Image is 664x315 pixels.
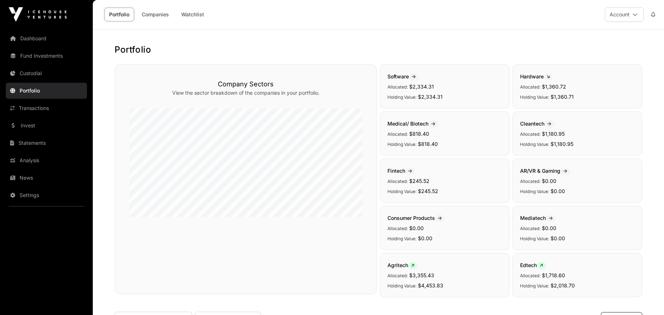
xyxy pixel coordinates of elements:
[409,272,434,278] span: $3,355.43
[551,94,574,100] span: $1,360.71
[418,141,438,147] span: $818.40
[418,235,432,241] span: $0.00
[520,236,549,241] span: Holding Value:
[605,7,644,22] button: Account
[387,94,416,100] span: Holding Value:
[387,189,416,194] span: Holding Value:
[6,30,87,46] a: Dashboard
[542,225,556,231] span: $0.00
[409,83,434,90] span: $2,334.31
[418,94,443,100] span: $2,334.31
[520,189,549,194] span: Holding Value:
[418,282,443,289] span: $4,453.83
[387,179,408,184] span: Allocated:
[551,235,565,241] span: $0.00
[387,236,416,241] span: Holding Value:
[6,152,87,168] a: Analysis
[387,142,416,147] span: Holding Value:
[409,131,429,137] span: $818.40
[520,262,546,268] span: Edtech
[520,179,540,184] span: Allocated:
[387,131,408,137] span: Allocated:
[387,215,445,221] span: Consumer Products
[520,94,549,100] span: Holding Value:
[520,131,540,137] span: Allocated:
[542,83,566,90] span: $1,360.72
[6,48,87,64] a: Fund Investments
[520,168,570,174] span: AR/VR & Gaming
[387,84,408,90] span: Allocated:
[129,79,362,89] h3: Company Sectors
[551,188,565,194] span: $0.00
[542,178,556,184] span: $0.00
[6,100,87,116] a: Transactions
[387,283,416,289] span: Holding Value:
[129,89,362,97] p: View the sector breakdown of the companies in your portfolio.
[6,170,87,186] a: News
[387,273,408,278] span: Allocated:
[387,120,438,127] span: Medical/ Biotech
[6,65,87,81] a: Custodial
[542,272,565,278] span: $1,718.60
[418,188,438,194] span: $245.52
[520,142,549,147] span: Holding Value:
[137,8,174,21] a: Companies
[9,7,67,22] img: Icehouse Ventures Logo
[520,215,556,221] span: Mediatech
[177,8,209,21] a: Watchlist
[542,131,565,137] span: $1,180.95
[104,8,134,21] a: Portfolio
[6,83,87,99] a: Portfolio
[520,283,549,289] span: Holding Value:
[6,187,87,203] a: Settings
[409,225,424,231] span: $0.00
[115,44,642,56] h1: Portfolio
[387,262,417,268] span: Agritech
[520,84,540,90] span: Allocated:
[409,178,429,184] span: $245.52
[387,73,419,79] span: Software
[551,282,575,289] span: $2,018.70
[520,226,540,231] span: Allocated:
[520,73,553,79] span: Hardware
[6,135,87,151] a: Statements
[520,120,554,127] span: Cleantech
[387,226,408,231] span: Allocated:
[520,273,540,278] span: Allocated:
[551,141,573,147] span: $1,180.95
[6,118,87,134] a: Invest
[387,168,415,174] span: Fintech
